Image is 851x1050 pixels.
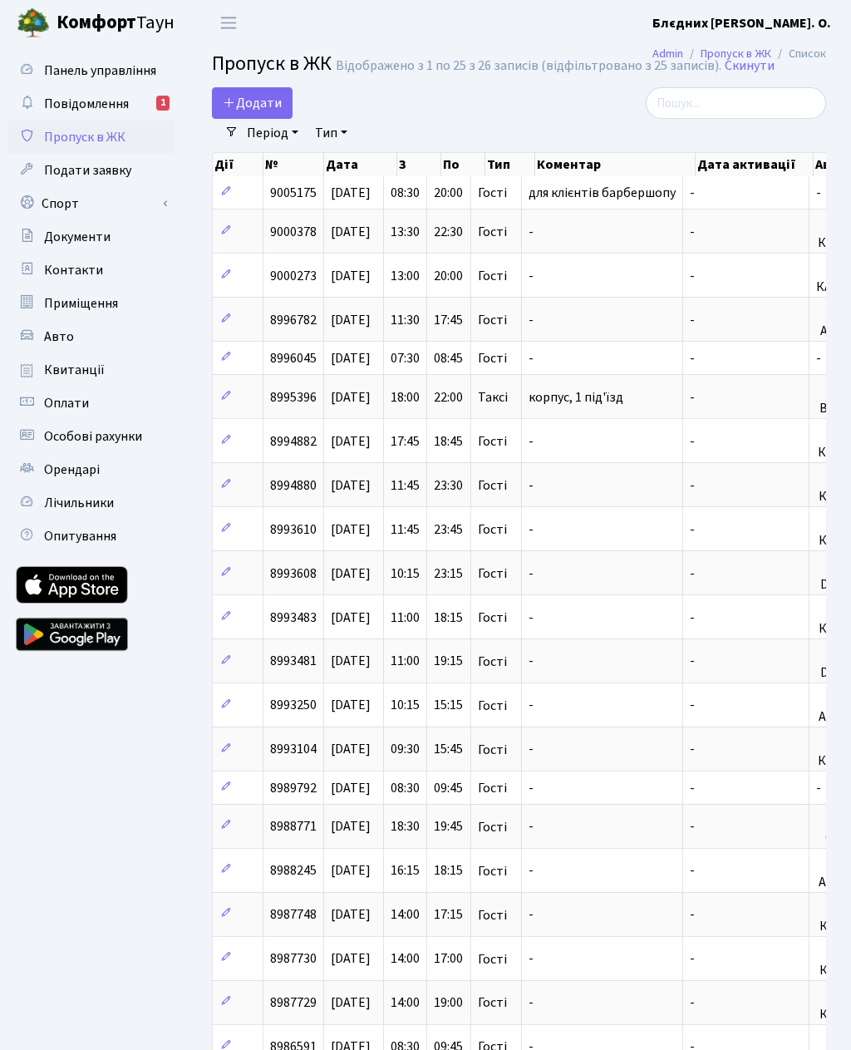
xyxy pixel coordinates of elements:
[331,741,371,759] span: [DATE]
[478,523,507,536] span: Гості
[308,119,354,147] a: Тип
[44,294,118,313] span: Приміщення
[529,388,623,407] span: корпус, 1 під'їзд
[478,186,507,200] span: Гості
[434,267,463,285] span: 20:00
[391,906,420,924] span: 14:00
[690,906,695,924] span: -
[771,45,826,63] li: Список
[212,49,332,78] span: Пропуск в ЖК
[690,862,695,880] span: -
[8,353,175,387] a: Квитанції
[44,328,74,346] span: Авто
[478,435,507,448] span: Гості
[17,7,50,40] img: logo.png
[44,161,131,180] span: Подати заявку
[535,153,696,176] th: Коментар
[156,96,170,111] div: 1
[270,741,317,759] span: 8993104
[270,609,317,627] span: 8993483
[8,254,175,287] a: Контакти
[57,9,175,37] span: Таун
[434,818,463,836] span: 19:45
[434,520,463,539] span: 23:45
[690,311,695,329] span: -
[478,352,507,365] span: Гості
[391,311,420,329] span: 11:30
[270,267,317,285] span: 9000273
[391,609,420,627] span: 11:00
[478,391,508,404] span: Таксі
[44,228,111,246] span: Документи
[690,993,695,1012] span: -
[529,906,534,924] span: -
[270,906,317,924] span: 8987748
[44,95,129,113] span: Повідомлення
[816,184,821,202] span: -
[725,58,775,74] a: Скинути
[478,781,507,795] span: Гості
[690,388,695,407] span: -
[652,14,831,32] b: Блєдних [PERSON_NAME]. О.
[331,609,371,627] span: [DATE]
[331,311,371,329] span: [DATE]
[8,520,175,553] a: Опитування
[690,267,695,285] span: -
[478,611,507,624] span: Гості
[331,267,371,285] span: [DATE]
[336,58,721,74] div: Відображено з 1 по 25 з 26 записів (відфільтровано з 25 записів).
[434,906,463,924] span: 17:15
[478,269,507,283] span: Гості
[434,950,463,969] span: 17:00
[478,655,507,668] span: Гості
[8,220,175,254] a: Документи
[391,779,420,797] span: 08:30
[434,223,463,241] span: 22:30
[391,476,420,495] span: 11:45
[391,950,420,969] span: 14:00
[391,818,420,836] span: 18:30
[478,225,507,239] span: Гості
[270,993,317,1012] span: 8987729
[701,45,771,62] a: Пропуск в ЖК
[331,818,371,836] span: [DATE]
[44,427,142,446] span: Особові рахунки
[478,313,507,327] span: Гості
[529,349,534,367] span: -
[690,950,695,969] span: -
[331,223,371,241] span: [DATE]
[529,993,534,1012] span: -
[223,94,282,112] span: Додати
[270,779,317,797] span: 8989792
[529,653,534,671] span: -
[270,818,317,836] span: 8988771
[331,993,371,1012] span: [DATE]
[8,287,175,320] a: Приміщення
[263,153,324,176] th: №
[270,950,317,969] span: 8987730
[478,479,507,492] span: Гості
[270,564,317,583] span: 8993608
[434,184,463,202] span: 20:00
[44,62,156,80] span: Панель управління
[529,950,534,969] span: -
[485,153,535,176] th: Тип
[529,184,676,202] span: для клієнтів барбершопу
[478,821,507,834] span: Гості
[690,818,695,836] span: -
[270,862,317,880] span: 8988245
[8,154,175,187] a: Подати заявку
[652,13,831,33] a: Блєдних [PERSON_NAME]. О.
[434,779,463,797] span: 09:45
[690,564,695,583] span: -
[434,609,463,627] span: 18:15
[646,87,826,119] input: Пошук...
[8,54,175,87] a: Панель управління
[391,267,420,285] span: 13:00
[434,741,463,759] span: 15:45
[270,476,317,495] span: 8994880
[391,564,420,583] span: 10:15
[434,388,463,407] span: 22:00
[627,37,851,71] nav: breadcrumb
[8,187,175,220] a: Спорт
